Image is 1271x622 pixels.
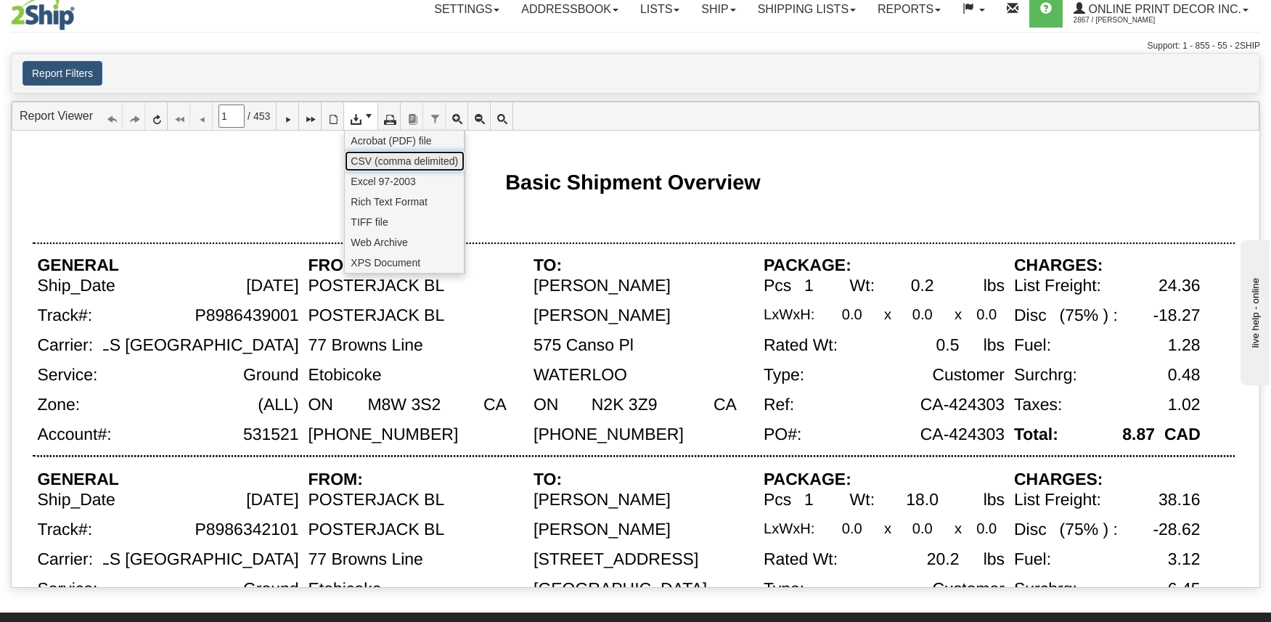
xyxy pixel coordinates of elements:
[378,102,401,130] a: Print
[850,491,875,510] div: Wt:
[984,277,1005,295] div: lbs
[243,425,299,444] div: 531521
[345,171,465,192] a: Excel 97-2003
[804,491,814,510] div: 1
[344,102,378,130] a: Export
[351,174,416,189] span: Excel 97-2003
[145,102,168,130] a: Refresh
[1014,396,1062,414] div: Taxes:
[308,491,445,510] div: POSTERJACK BL
[534,396,558,414] div: ON
[984,551,1005,570] div: lbs
[345,253,465,273] a: XPS Document
[1153,306,1200,325] div: -18.27
[1014,551,1051,570] div: Fuel:
[1014,471,1103,490] div: CHARGES:
[23,61,102,86] button: Report Filters
[534,306,671,325] div: [PERSON_NAME]
[764,256,851,275] div: PACKAGE:
[912,521,933,537] div: 0.0
[927,551,960,570] div: 20.2
[534,581,707,600] div: [GEOGRAPHIC_DATA]
[345,131,465,151] a: Acrobat (PDF) file
[253,109,270,123] span: 453
[984,491,1005,510] div: lbs
[351,195,428,209] span: Rich Text Format
[850,277,875,295] div: Wt:
[592,396,658,414] div: N2K 3Z9
[764,471,851,490] div: PACKAGE:
[345,212,465,232] a: TIFF file
[258,396,298,414] div: (ALL)
[534,336,634,355] div: 575 Canso Pl
[764,306,814,322] div: LxWxH:
[1074,13,1182,28] span: 2867 / [PERSON_NAME]
[1238,237,1270,385] iframe: chat widget
[308,277,445,295] div: POSTERJACK BL
[1168,366,1201,385] div: 0.48
[1122,425,1155,444] div: 8.87
[446,102,468,130] a: Zoom In
[955,521,962,537] div: x
[345,151,465,171] a: CSV (comma delimited)
[367,396,441,414] div: M8W 3S2
[842,521,862,537] div: 0.0
[1014,336,1051,355] div: Fuel:
[491,102,513,130] a: Toggle FullPage/PageWidth
[1168,551,1201,570] div: 3.12
[1164,425,1201,444] div: CAD
[534,277,671,295] div: [PERSON_NAME]
[764,551,838,570] div: Rated Wt:
[1014,521,1047,540] div: Disc
[764,396,794,414] div: Ref:
[308,521,445,540] div: POSTERJACK BL
[468,102,491,130] a: Zoom Out
[1153,521,1200,540] div: -28.62
[37,306,92,325] div: Track#:
[37,521,92,540] div: Track#:
[246,491,298,510] div: [DATE]
[308,581,382,600] div: Etobicoke
[243,581,299,600] div: Ground
[534,425,684,444] div: [PHONE_NUMBER]
[912,306,933,322] div: 0.0
[37,336,93,355] div: Carrier:
[345,232,465,253] a: Web Archive
[37,396,80,414] div: Zone:
[906,491,939,510] div: 18.0
[764,521,814,537] div: LxWxH:
[976,306,997,322] div: 0.0
[11,40,1260,52] div: Support: 1 - 855 - 55 - 2SHIP
[1060,521,1118,540] div: (75% ) :
[804,277,814,295] div: 1
[1014,581,1077,600] div: Surchrg:
[299,102,322,130] a: Last Page
[932,366,1005,385] div: Customer
[483,396,507,414] div: CA
[1158,491,1201,510] div: 38.16
[764,425,801,444] div: PO#:
[936,336,960,355] div: 0.5
[308,256,363,275] div: FROM:
[351,235,407,250] span: Web Archive
[87,551,299,570] div: GLS [GEOGRAPHIC_DATA]
[37,491,115,510] div: Ship_Date
[243,366,299,385] div: Ground
[534,551,698,570] div: [STREET_ADDRESS]
[955,306,962,322] div: x
[246,277,298,295] div: [DATE]
[20,110,93,122] a: Report Viewer
[984,336,1005,355] div: lbs
[1060,306,1118,325] div: (75% ) :
[1014,425,1058,444] div: Total:
[976,521,997,537] div: 0.0
[534,521,671,540] div: [PERSON_NAME]
[308,306,445,325] div: POSTERJACK BL
[308,551,423,570] div: 77 Browns Line
[11,12,134,23] div: live help - online
[37,471,118,490] div: GENERAL
[764,366,804,385] div: Type:
[911,277,934,295] div: 0.2
[37,425,111,444] div: Account#:
[351,255,420,270] span: XPS Document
